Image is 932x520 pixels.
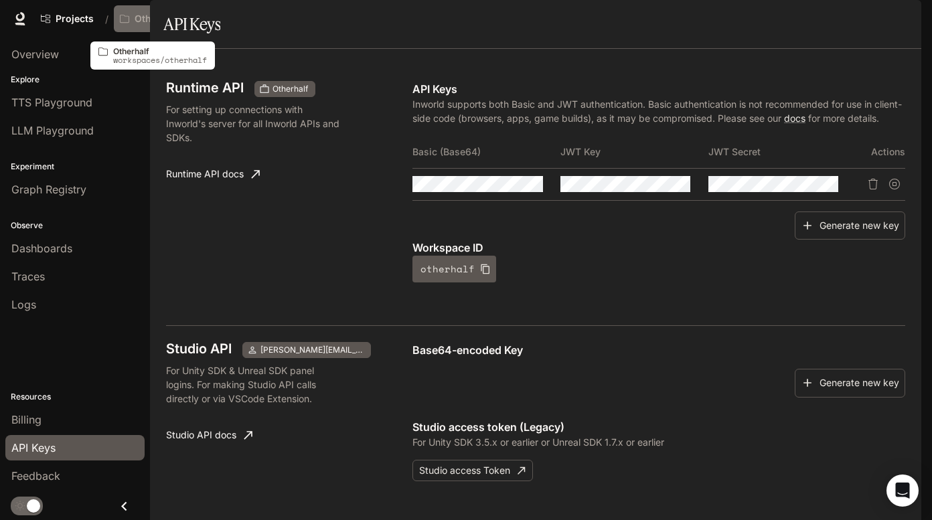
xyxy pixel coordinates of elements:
[166,102,343,145] p: For setting up connections with Inworld's server for all Inworld APIs and SDKs.
[412,435,905,449] p: For Unity SDK 3.5.x or earlier or Unreal SDK 1.7.x or earlier
[412,136,560,168] th: Basic (Base64)
[412,342,905,358] p: Base64-encoded Key
[255,344,369,356] span: [PERSON_NAME][EMAIL_ADDRESS][DOMAIN_NAME]
[784,112,805,124] a: docs
[412,256,496,282] button: otherhalf
[884,173,905,195] button: Suspend API key
[412,81,905,97] p: API Keys
[161,161,265,187] a: Runtime API docs
[412,97,905,125] p: Inworld supports both Basic and JWT authentication. Basic authentication is not recommended for u...
[560,136,708,168] th: JWT Key
[856,136,905,168] th: Actions
[795,369,905,398] button: Generate new key
[166,363,343,406] p: For Unity SDK & Unreal SDK panel logins. For making Studio API calls directly or via VSCode Exten...
[795,211,905,240] button: Generate new key
[886,474,919,507] div: Open Intercom Messenger
[56,13,94,25] span: Projects
[113,47,207,56] p: Otherhalf
[113,56,207,64] p: workspaces/otherhalf
[412,460,533,482] button: Studio access Token
[100,12,114,26] div: /
[267,83,313,95] span: Otherhalf
[114,5,199,32] button: Open workspace menu
[135,13,178,25] p: Otherhalf
[166,81,244,94] h3: Runtime API
[163,11,220,37] h1: API Keys
[242,342,371,358] div: This key applies to current user accounts
[412,240,905,256] p: Workspace ID
[412,419,905,435] p: Studio access token (Legacy)
[35,5,100,32] a: Go to projects
[708,136,856,168] th: JWT Secret
[254,81,315,97] div: These keys will apply to your current workspace only
[161,422,258,448] a: Studio API docs
[166,342,232,355] h3: Studio API
[862,173,884,195] button: Delete API key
